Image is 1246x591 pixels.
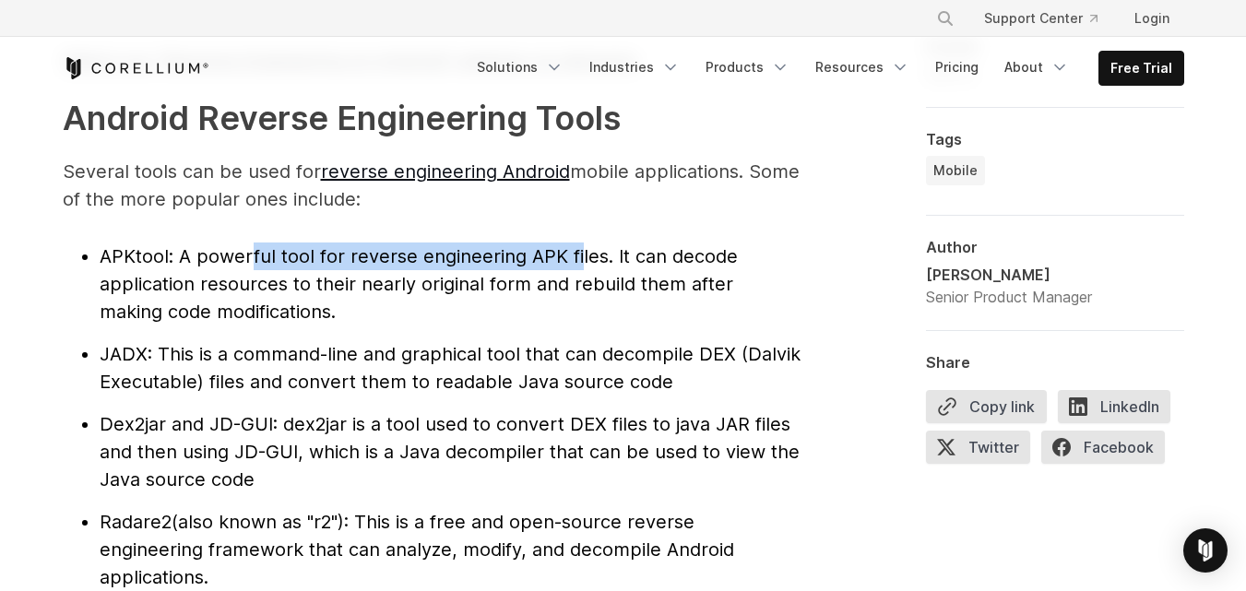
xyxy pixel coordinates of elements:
[694,51,801,84] a: Products
[100,343,148,365] span: JADX
[100,343,801,393] span: : This is a command-line and graphical tool that can decompile DEX (Dalvik Executable) files and ...
[926,130,1184,148] div: Tags
[993,51,1080,84] a: About
[933,161,978,180] span: Mobile
[63,57,209,79] a: Corellium Home
[1041,431,1176,471] a: Facebook
[1120,2,1184,35] a: Login
[321,160,570,183] a: reverse engineering Android
[1058,390,1181,431] a: LinkedIn
[926,390,1047,423] button: Copy link
[100,245,738,323] span: : A powerful tool for reverse engineering APK files. It can decode application resources to their...
[924,51,990,84] a: Pricing
[929,2,962,35] button: Search
[926,431,1030,464] span: Twitter
[100,413,273,435] span: Dex2jar and JD-GUI
[926,264,1092,286] div: [PERSON_NAME]
[804,51,920,84] a: Resources
[100,413,800,491] span: : dex2jar is a tool used to convert DEX files to java JAR files and then using JD-GUI, which is a...
[466,51,1184,86] div: Navigation Menu
[100,511,172,533] span: Radare2
[466,51,575,84] a: Solutions
[926,238,1184,256] div: Author
[914,2,1184,35] div: Navigation Menu
[578,51,691,84] a: Industries
[926,286,1092,308] div: Senior Product Manager
[1099,52,1183,85] a: Free Trial
[63,98,621,138] strong: Android Reverse Engineering Tools
[926,156,985,185] a: Mobile
[100,511,734,588] span: (also known as "r2"): This is a free and open-source reverse engineering framework that can analy...
[1183,528,1228,573] div: Open Intercom Messenger
[926,353,1184,372] div: Share
[1058,390,1170,423] span: LinkedIn
[100,245,169,267] span: APKtool
[63,158,801,213] p: Several tools can be used for mobile applications. Some of the more popular ones include:
[926,431,1041,471] a: Twitter
[969,2,1112,35] a: Support Center
[1041,431,1165,464] span: Facebook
